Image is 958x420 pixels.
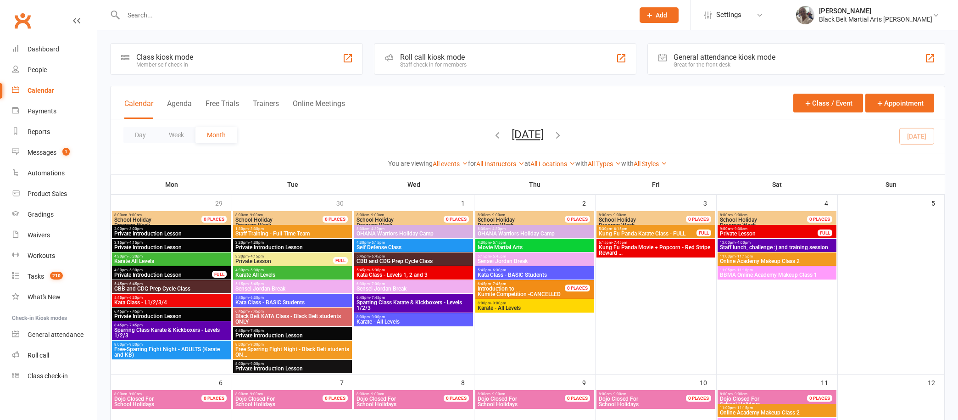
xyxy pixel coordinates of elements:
span: Program Week [719,217,818,228]
span: - 11:10pm [735,268,753,272]
a: Class kiosk mode [12,366,97,386]
div: 0 PLACES [323,216,348,223]
span: - 9:00am [612,392,626,396]
span: School Holiday [478,217,515,223]
span: Kata Class - BASIC Students [235,300,350,305]
span: - 5:15pm [370,241,385,245]
span: - 7:00pm [370,282,385,286]
span: Private Introduction Lesson [235,366,350,371]
span: Sensei Jordan Break [356,286,471,291]
span: 8:00pm [235,342,350,347]
span: - 7:45pm [249,329,264,333]
a: All Instructors [476,160,524,168]
div: 0 PLACES [201,216,227,223]
span: Private Introduction Lesson [114,314,229,319]
span: Kata Class - Levels 1, 2 and 3 [356,272,471,278]
span: 4:30pm [235,268,350,272]
span: 11:05pm [719,268,835,272]
span: - 9:00pm [249,342,264,347]
span: OHANA Warriors Holiday Camp [477,231,592,236]
span: - 5:30pm [128,268,143,272]
span: Kata Class - BASIC Students [477,272,592,278]
button: Calendar [124,99,153,119]
div: Staff check-in for members [400,62,467,68]
div: 0 PLACES [565,285,590,291]
span: School Holiday [599,217,636,223]
button: Week [157,127,195,143]
a: General attendance kiosk mode [12,325,97,345]
span: School Holidays [719,396,818,407]
a: All events [433,160,468,168]
div: Gradings [28,211,54,218]
span: Kung Fu Panda Movie + Popcorn - Red Stripe Reward ... [598,245,713,256]
span: Program Week [356,217,455,228]
div: Workouts [28,252,55,259]
span: - 9:00am [127,213,142,217]
span: Dojo Closed For [478,396,517,402]
span: - 9:00am [490,213,505,217]
span: 2:00pm [114,227,229,231]
div: 1 [461,195,474,210]
div: 0 PLACES [444,216,469,223]
span: 8:00am [477,213,576,217]
span: - 9:30am [733,227,747,231]
div: 12 [928,375,944,390]
div: Class kiosk mode [136,53,193,62]
span: Private Introduction Lesson [114,245,229,250]
span: 5:30pm [598,227,697,231]
span: Karate All Levels [114,258,229,264]
span: 8:00am [598,213,697,217]
button: Month [195,127,237,143]
span: 5:45pm [114,282,229,286]
button: Add [640,7,679,23]
div: Automations [28,169,65,177]
span: 11:00pm [719,406,835,410]
div: 9 [582,375,595,390]
span: 8:00am [235,392,334,396]
div: Member self check-in [136,62,193,68]
span: 8:00am [356,392,455,396]
span: - 6:45pm [128,282,143,286]
span: Program Week [235,217,334,228]
span: Online Academy Makeup Class 2 [719,410,835,415]
a: What's New [12,287,97,308]
span: - 6:30pm [249,296,264,300]
span: - 6:30pm [128,296,143,300]
div: Dashboard [28,45,59,53]
button: Online Meetings [293,99,345,119]
span: BBMA Online Academy Makeup Class 1 [719,272,835,278]
button: Appointment [865,94,934,112]
span: Online Academy Makeup Class 2 [719,258,835,264]
strong: with [575,160,588,167]
span: 8:00am [356,213,455,217]
span: Kumite Competition -CANCELLED [477,286,576,297]
span: 8:00am [114,213,212,217]
span: 5:45pm [114,296,229,300]
div: Messages [28,149,56,156]
span: School Holiday [235,217,273,223]
span: - 7:45pm [249,309,264,314]
div: 30 [336,195,353,210]
span: 5:45pm [235,296,350,300]
span: Settings [716,5,741,25]
input: Search... [121,9,628,22]
span: 4:30pm [114,254,229,258]
a: Waivers [12,225,97,246]
span: 11:00pm [719,254,835,258]
div: People [28,66,47,73]
span: 8:30am [477,227,592,231]
span: - 9:00pm [249,362,264,366]
span: - 9:00pm [128,342,143,347]
span: 8:00am [477,392,576,396]
th: Fri [596,175,717,194]
button: Free Trials [206,99,239,119]
button: Agenda [167,99,192,119]
span: 8:00pm [477,301,592,305]
span: Free-Sparring Fight Night - ADULTS (Karate and KB) [114,347,229,358]
span: School Holiday [720,217,757,223]
span: - 7:45pm [128,309,143,314]
strong: You are viewing [388,160,433,167]
div: Tasks [28,273,44,280]
div: FULL [212,271,227,278]
span: - 3:30pm [249,227,264,231]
